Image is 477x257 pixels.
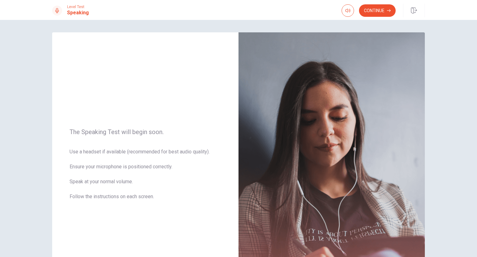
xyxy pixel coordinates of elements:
span: Use a headset if available (recommended for best audio quality). Ensure your microphone is positi... [70,148,221,208]
span: The Speaking Test will begin soon. [70,128,221,136]
button: Continue [359,4,396,17]
span: Level Test [67,5,89,9]
h1: Speaking [67,9,89,16]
